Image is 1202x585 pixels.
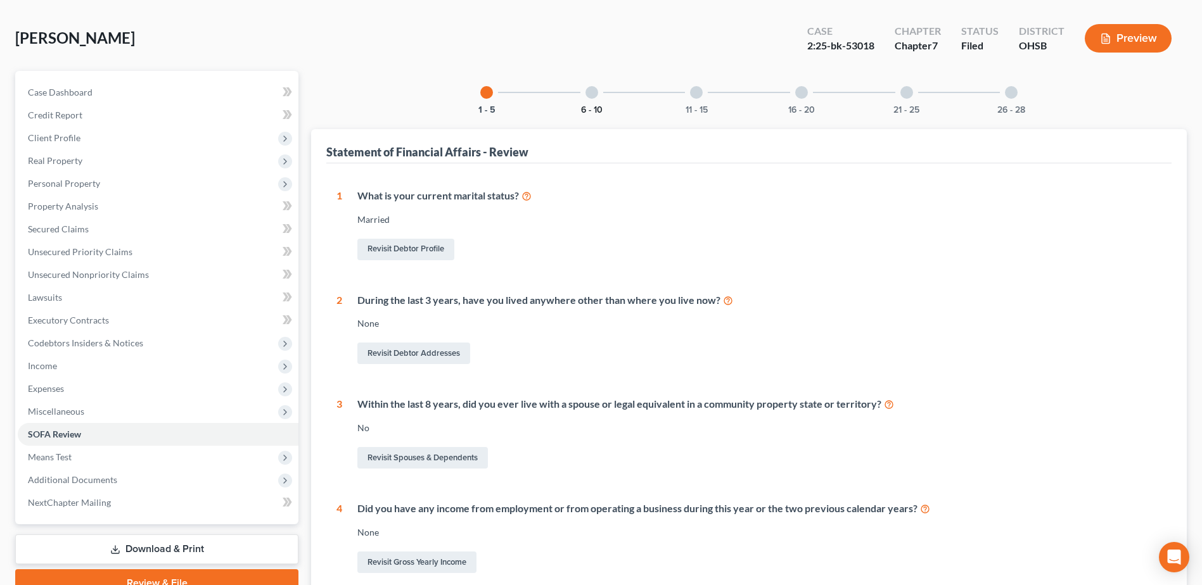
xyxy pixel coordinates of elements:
a: Secured Claims [18,218,298,241]
button: 16 - 20 [788,106,815,115]
div: 1 [336,189,342,263]
div: Filed [961,39,999,53]
div: Within the last 8 years, did you ever live with a spouse or legal equivalent in a community prope... [357,397,1161,412]
a: Download & Print [15,534,298,564]
span: Case Dashboard [28,87,93,97]
span: Additional Documents [28,474,117,485]
a: NextChapter Mailing [18,491,298,514]
button: 21 - 25 [893,106,919,115]
span: Means Test [28,451,72,462]
div: None [357,317,1161,330]
a: Unsecured Priority Claims [18,241,298,263]
a: Credit Report [18,104,298,127]
span: Miscellaneous [28,406,84,417]
div: Open Intercom Messenger [1159,542,1189,572]
span: Unsecured Priority Claims [28,246,132,257]
div: None [357,526,1161,539]
div: Case [807,24,874,39]
div: No [357,422,1161,434]
span: Unsecured Nonpriority Claims [28,269,149,280]
a: Revisit Gross Yearly Income [357,551,476,573]
div: 2:25-bk-53018 [807,39,874,53]
span: Client Profile [28,132,80,143]
a: Lawsuits [18,286,298,309]
div: 3 [336,397,342,471]
a: Revisit Debtor Addresses [357,343,470,364]
button: 1 - 5 [478,106,496,115]
span: Codebtors Insiders & Notices [28,337,143,348]
a: Revisit Spouses & Dependents [357,447,488,469]
span: 7 [932,39,938,51]
div: 2 [336,293,342,367]
span: Property Analysis [28,201,98,211]
span: NextChapter Mailing [28,497,111,508]
span: Expenses [28,383,64,394]
a: Executory Contracts [18,309,298,332]
div: During the last 3 years, have you lived anywhere other than where you live now? [357,293,1161,308]
div: OHSB [1019,39,1065,53]
button: 26 - 28 [997,106,1025,115]
a: Revisit Debtor Profile [357,239,454,260]
div: Chapter [895,24,941,39]
button: 6 - 10 [581,106,603,115]
span: Real Property [28,155,82,166]
div: Married [357,213,1161,226]
a: Case Dashboard [18,81,298,104]
span: Executory Contracts [28,315,109,325]
div: What is your current marital status? [357,189,1161,203]
span: Lawsuits [28,292,62,303]
span: Secured Claims [28,223,89,234]
div: Chapter [895,39,941,53]
a: Unsecured Nonpriority Claims [18,263,298,286]
button: 11 - 15 [686,106,708,115]
a: SOFA Review [18,423,298,446]
span: Credit Report [28,110,82,120]
span: Personal Property [28,178,100,189]
span: Income [28,360,57,371]
div: Status [961,24,999,39]
a: Property Analysis [18,195,298,218]
button: Preview [1085,24,1172,53]
div: District [1019,24,1065,39]
span: [PERSON_NAME] [15,28,135,47]
div: Statement of Financial Affairs - Review [326,144,528,160]
div: Did you have any income from employment or from operating a business during this year or the two ... [357,501,1161,516]
span: SOFA Review [28,429,81,439]
div: 4 [336,501,342,576]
